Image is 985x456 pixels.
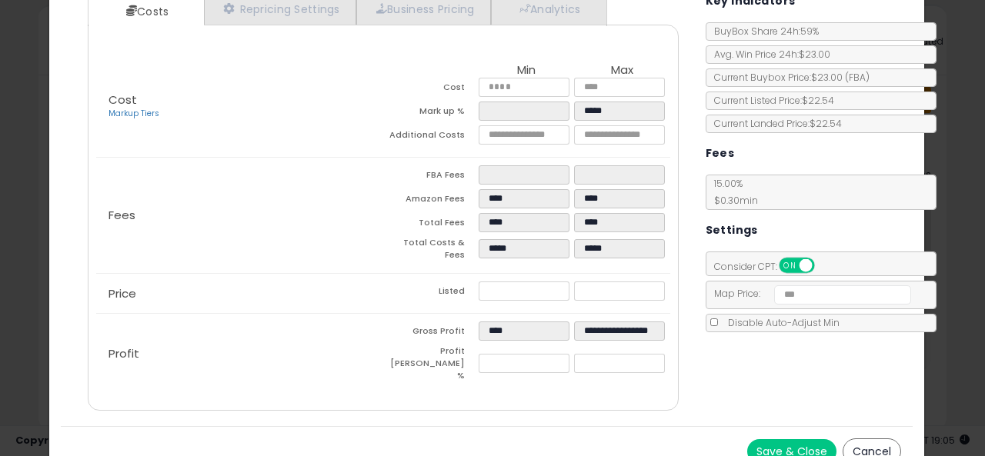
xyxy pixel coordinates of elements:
[96,209,383,221] p: Fees
[812,259,836,272] span: OFF
[706,48,830,61] span: Avg. Win Price 24h: $23.00
[383,281,479,305] td: Listed
[706,194,758,207] span: $0.30 min
[479,64,574,78] th: Min
[383,321,479,345] td: Gross Profit
[706,25,819,38] span: BuyBox Share 24h: 59%
[706,94,834,107] span: Current Listed Price: $22.54
[706,177,758,207] span: 15.00 %
[383,213,479,237] td: Total Fees
[706,117,842,130] span: Current Landed Price: $22.54
[706,144,735,163] h5: Fees
[383,345,479,386] td: Profit [PERSON_NAME] %
[383,165,479,189] td: FBA Fees
[109,108,159,119] a: Markup Tiers
[780,259,800,272] span: ON
[96,288,383,300] p: Price
[706,260,835,273] span: Consider CPT:
[706,221,758,240] h5: Settings
[720,316,840,329] span: Disable Auto-Adjust Min
[383,125,479,149] td: Additional Costs
[706,287,912,300] span: Map Price:
[383,189,479,213] td: Amazon Fees
[383,78,479,102] td: Cost
[96,94,383,120] p: Cost
[96,348,383,360] p: Profit
[383,102,479,125] td: Mark up %
[706,71,870,84] span: Current Buybox Price:
[574,64,669,78] th: Max
[811,71,870,84] span: $23.00
[383,237,479,265] td: Total Costs & Fees
[845,71,870,84] span: ( FBA )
